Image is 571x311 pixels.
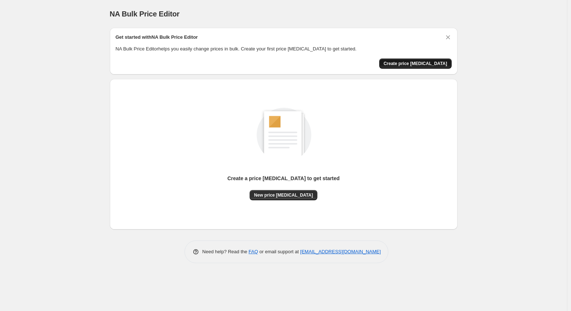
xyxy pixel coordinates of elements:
[249,249,258,254] a: FAQ
[258,249,300,254] span: or email support at
[444,34,452,41] button: Dismiss card
[202,249,249,254] span: Need help? Read the
[384,61,447,67] span: Create price [MEDICAL_DATA]
[227,175,340,182] p: Create a price [MEDICAL_DATA] to get started
[300,249,381,254] a: [EMAIL_ADDRESS][DOMAIN_NAME]
[254,192,313,198] span: New price [MEDICAL_DATA]
[110,10,180,18] span: NA Bulk Price Editor
[116,45,452,53] p: NA Bulk Price Editor helps you easily change prices in bulk. Create your first price [MEDICAL_DAT...
[379,58,452,69] button: Create price change job
[250,190,317,200] button: New price [MEDICAL_DATA]
[116,34,198,41] h2: Get started with NA Bulk Price Editor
